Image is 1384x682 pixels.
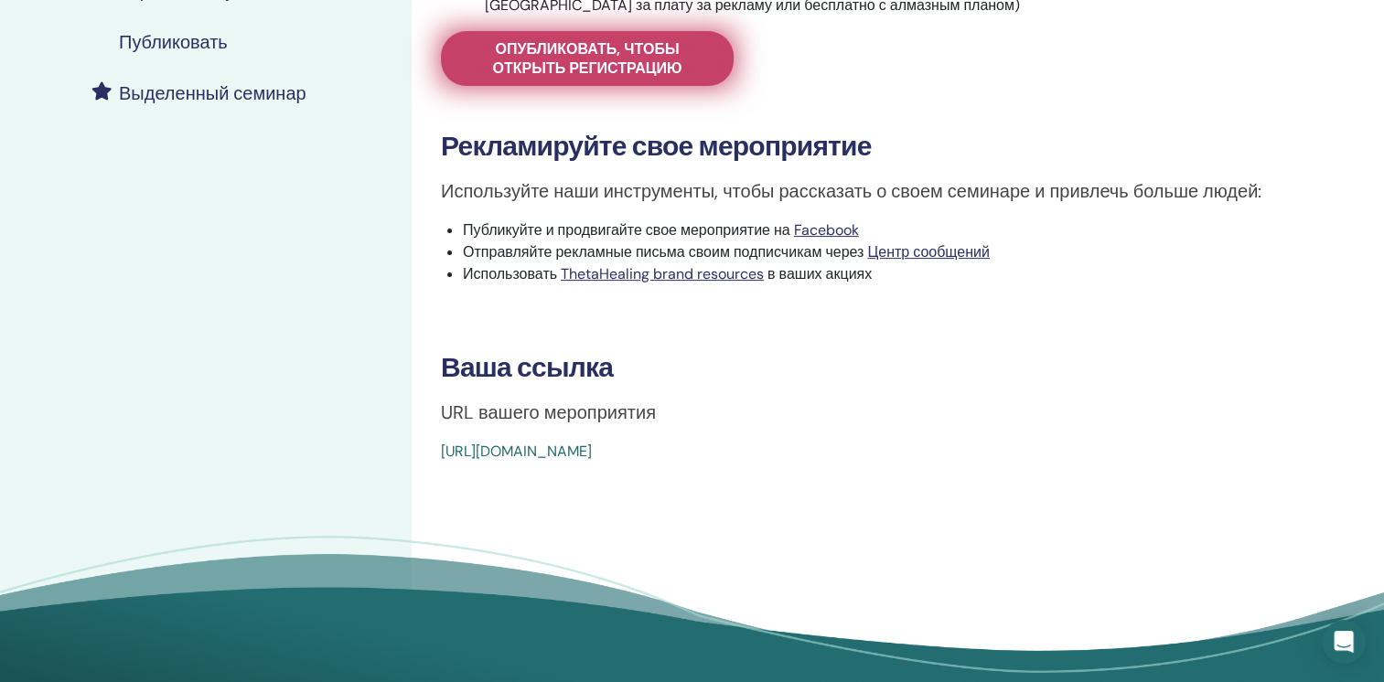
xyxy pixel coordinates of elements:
[441,399,1305,426] p: URL вашего мероприятия
[463,241,1305,263] li: Отправляйте рекламные письма своим подписчикам через
[119,82,306,104] h4: Выделенный семинар
[794,220,859,240] a: Facebook
[867,242,990,261] a: Центр сообщений
[1322,620,1366,664] div: Open Intercom Messenger
[441,351,1305,384] h3: Ваша ссылка
[119,31,228,53] h4: Публиковать
[441,130,1305,163] h3: Рекламируйте свое мероприятие
[441,31,734,86] a: Опубликовать, чтобы открыть регистрацию
[463,263,1305,285] li: Использовать в ваших акциях
[464,39,711,78] span: Опубликовать, чтобы открыть регистрацию
[441,442,592,461] a: [URL][DOMAIN_NAME]
[561,264,764,283] a: ThetaHealing brand resources
[441,177,1305,205] p: Используйте наши инструменты, чтобы рассказать о своем семинаре и привлечь больше людей:
[463,219,1305,241] li: Публикуйте и продвигайте свое мероприятие на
